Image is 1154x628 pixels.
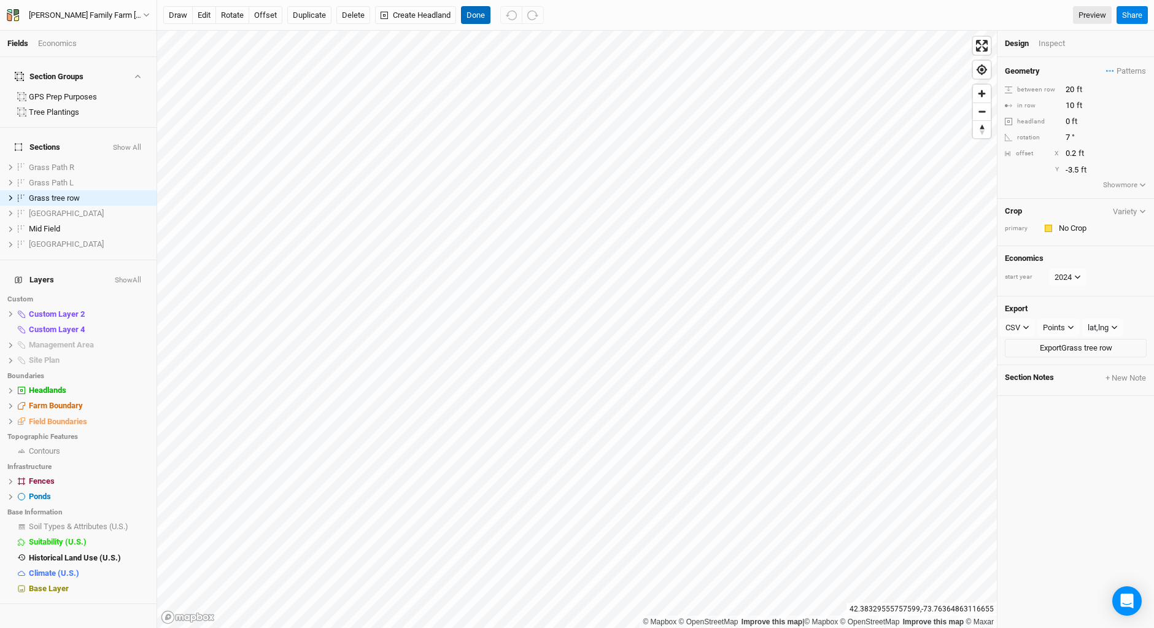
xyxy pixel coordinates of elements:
div: Contours [29,446,149,456]
input: No Crop [1055,221,1147,236]
div: GPS Prep Purposes [29,92,149,102]
div: Rudolph Family Farm Bob GPS Befco & Drill (ACTIVE) [29,9,143,21]
div: Economics [38,38,77,49]
button: Zoom out [973,103,991,120]
span: Ponds [29,492,51,501]
div: Climate (U.S.) [29,568,149,578]
button: lat,lng [1082,319,1123,337]
span: Site Plan [29,355,60,365]
div: Grass Path L [29,178,149,188]
a: Mapbox [643,618,676,626]
span: Mid Field [29,224,60,233]
a: Fields [7,39,28,48]
span: [GEOGRAPHIC_DATA] [29,209,104,218]
button: Variety [1112,207,1147,216]
span: Custom Layer 2 [29,309,85,319]
span: Patterns [1106,65,1146,77]
span: Custom Layer 4 [29,325,85,334]
button: ExportGrass tree row [1005,339,1147,357]
button: CSV [1000,319,1035,337]
div: headland [1005,117,1059,126]
button: Show section groups [132,72,142,80]
div: Grass tree row [29,193,149,203]
div: Open Intercom Messenger [1112,586,1142,616]
h4: Geometry [1005,66,1040,76]
span: Grass Path R [29,163,74,172]
a: Mapbox logo [161,610,215,624]
div: in row [1005,101,1059,110]
span: Grass Path L [29,178,74,187]
button: Showmore [1102,179,1147,192]
button: ShowAll [114,276,142,285]
button: draw [163,6,193,25]
h4: Crop [1005,206,1022,216]
button: Points [1037,319,1080,337]
button: Share [1117,6,1148,25]
div: Soil Types & Attributes (U.S.) [29,522,149,532]
button: Zoom in [973,85,991,103]
div: Mid Field [29,224,149,234]
span: Headlands [29,386,66,395]
button: Undo (^z) [500,6,522,25]
button: Delete [336,6,370,25]
button: Find my location [973,61,991,79]
div: Site Plan [29,355,149,365]
span: Historical Land Use (U.S.) [29,553,121,562]
a: OpenStreetMap [840,618,900,626]
div: Design [1005,38,1029,49]
button: Done [461,6,490,25]
canvas: Map [157,31,997,628]
div: Field Boundaries [29,417,149,427]
span: Soil Types & Attributes (U.S.) [29,522,128,531]
button: Patterns [1106,64,1147,78]
button: edit [192,6,216,25]
div: Farm Boundary [29,401,149,411]
div: Suitability (U.S.) [29,537,149,547]
span: Suitability (U.S.) [29,537,87,546]
div: Headlands [29,386,149,395]
div: Custom Layer 2 [29,309,149,319]
div: Lower Field [29,209,149,219]
a: Mapbox [804,618,838,626]
span: Base Layer [29,584,69,593]
span: Contours [29,446,60,455]
button: 2024 [1049,268,1086,287]
span: Layers [15,275,54,285]
div: X [1055,149,1059,158]
div: between row [1005,85,1059,95]
div: Custom Layer 4 [29,325,149,335]
button: [PERSON_NAME] Family Farm [PERSON_NAME] GPS Befco & Drill (ACTIVE) [6,9,150,22]
span: Field Boundaries [29,417,87,426]
div: offset [1016,149,1033,158]
div: rotation [1005,133,1059,142]
div: CSV [1005,322,1020,334]
h4: Export [1005,304,1147,314]
span: Farm Boundary [29,401,83,410]
a: Preview [1073,6,1112,25]
button: Redo (^Z) [522,6,544,25]
div: Y [1016,165,1059,174]
div: Inspect [1039,38,1082,49]
a: Maxar [966,618,994,626]
div: Section Groups [15,72,83,82]
button: Reset bearing to north [973,120,991,138]
div: Tree Plantings [29,107,149,117]
div: Base Layer [29,584,149,594]
button: Show All [112,144,142,152]
div: Management Area [29,340,149,350]
h4: Economics [1005,254,1147,263]
button: offset [249,6,282,25]
div: start year [1005,273,1048,282]
button: Enter fullscreen [973,37,991,55]
a: Improve this map [742,618,802,626]
span: Climate (U.S.) [29,568,79,578]
div: lat,lng [1088,322,1109,334]
div: Upper Field [29,239,149,249]
span: Reset bearing to north [973,121,991,138]
div: Historical Land Use (U.S.) [29,553,149,563]
button: rotate [215,6,249,25]
div: primary [1005,224,1036,233]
